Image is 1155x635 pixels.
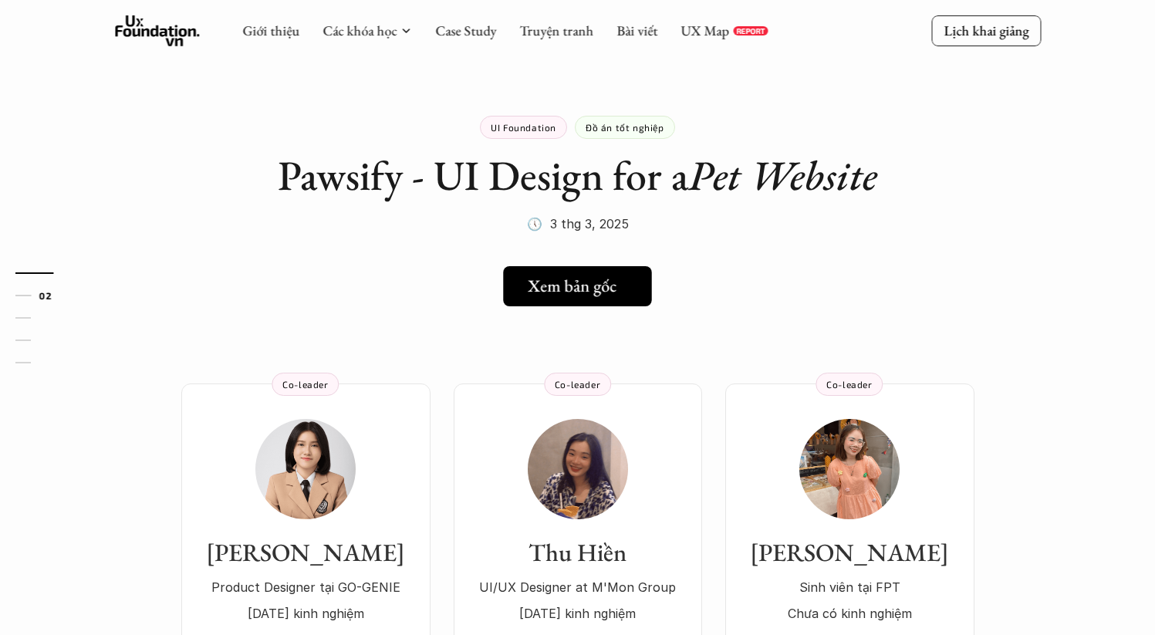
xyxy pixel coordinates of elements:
p: Chưa có kinh nghiệm [741,602,959,625]
p: UI/UX Designer at M'Mon Group [469,576,687,599]
p: REPORT [736,26,765,35]
em: Pet Website [688,148,877,202]
a: Truyện tranh [519,22,593,39]
a: REPORT [733,26,768,35]
a: Lịch khai giảng [931,15,1041,46]
a: Bài viết [616,22,657,39]
p: Sinh viên tại FPT [741,576,959,599]
h3: [PERSON_NAME] [741,538,959,567]
a: Giới thiệu [242,22,299,39]
h5: Xem bản gốc [528,276,616,296]
p: Co-leader [555,379,600,390]
p: Product Designer tại GO-GENIE [197,576,415,599]
a: Các khóa học [323,22,397,39]
p: [DATE] kinh nghiệm [197,602,415,625]
p: 🕔 3 thg 3, 2025 [527,212,629,235]
strong: 02 [39,289,52,300]
a: Xem bản gốc [503,266,651,306]
p: UI Foundation [491,122,556,133]
h1: Pawsify - UI Design for a [278,150,877,201]
p: Co-leader [826,379,872,390]
p: Co-leader [282,379,328,390]
p: Lịch khai giảng [944,22,1028,39]
h3: Thu Hiền [469,538,687,567]
a: 02 [15,286,89,305]
p: Đồ án tốt nghiệp [586,122,664,133]
p: [DATE] kinh nghiệm [469,602,687,625]
a: UX Map [681,22,729,39]
h3: [PERSON_NAME] [197,538,415,567]
a: Case Study [435,22,496,39]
